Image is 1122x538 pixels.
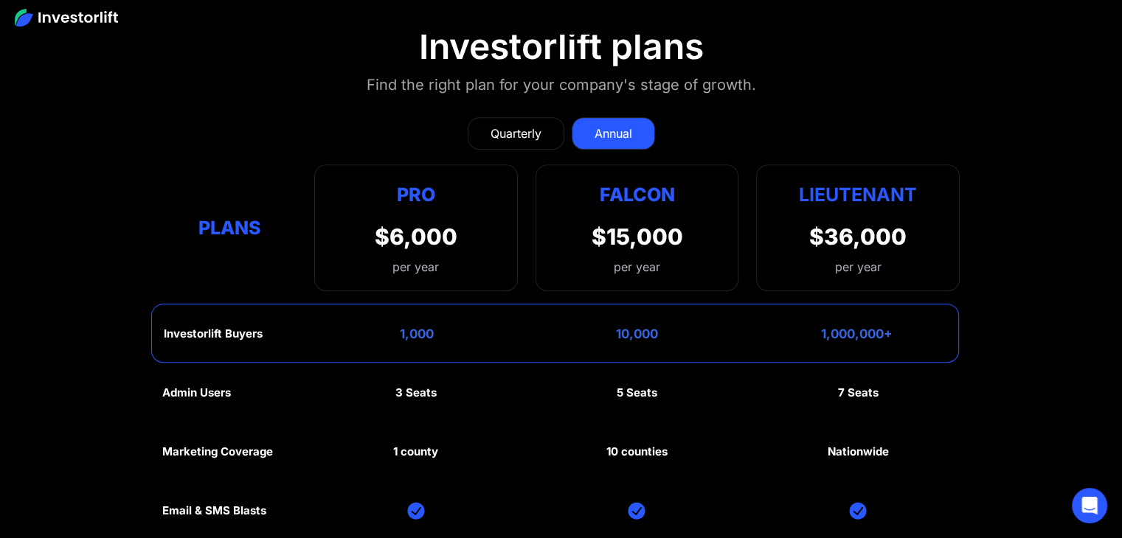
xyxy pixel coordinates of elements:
[799,184,917,206] strong: Lieutenant
[838,386,879,399] div: 7 Seats
[400,326,434,341] div: 1,000
[616,326,658,341] div: 10,000
[419,25,704,68] div: Investorlift plans
[162,504,266,517] div: Email & SMS Blasts
[162,445,273,458] div: Marketing Coverage
[367,73,756,97] div: Find the right plan for your company's stage of growth.
[595,125,632,142] div: Annual
[375,223,457,250] div: $6,000
[393,445,438,458] div: 1 county
[809,223,907,250] div: $36,000
[828,445,889,458] div: Nationwide
[164,327,263,340] div: Investorlift Buyers
[395,386,437,399] div: 3 Seats
[375,258,457,276] div: per year
[606,445,668,458] div: 10 counties
[591,223,682,250] div: $15,000
[835,258,882,276] div: per year
[617,386,657,399] div: 5 Seats
[162,214,297,242] div: Plans
[614,258,660,276] div: per year
[599,180,674,209] div: Falcon
[1072,488,1107,523] div: Open Intercom Messenger
[491,125,541,142] div: Quarterly
[162,386,231,399] div: Admin Users
[375,180,457,209] div: Pro
[821,326,893,341] div: 1,000,000+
